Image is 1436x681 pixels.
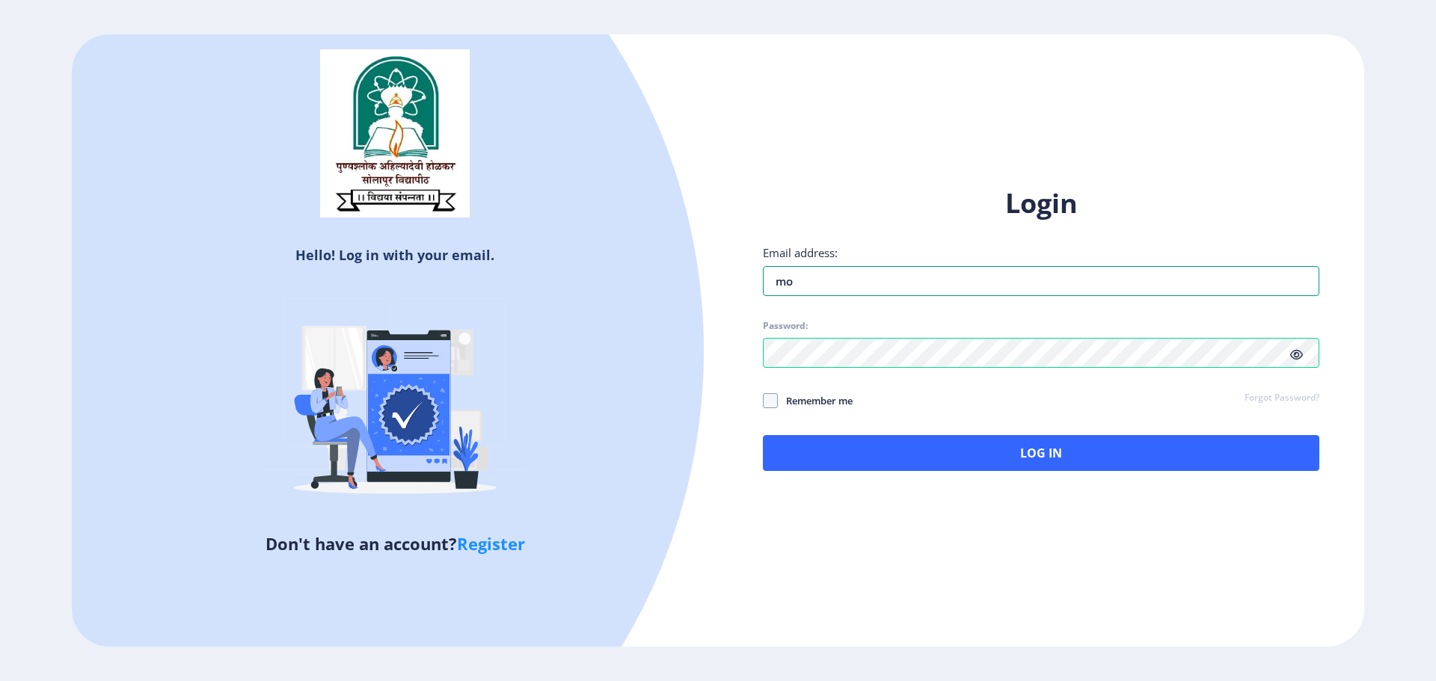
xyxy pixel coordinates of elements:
[457,532,525,555] a: Register
[763,320,808,332] label: Password:
[763,435,1319,471] button: Log In
[1245,392,1319,405] a: Forgot Password?
[320,49,470,218] img: sulogo.png
[83,531,707,555] h5: Don't have an account?
[778,392,853,410] span: Remember me
[264,270,526,531] img: Verified-rafiki.svg
[763,245,838,260] label: Email address:
[763,185,1319,221] h1: Login
[763,266,1319,296] input: Email address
